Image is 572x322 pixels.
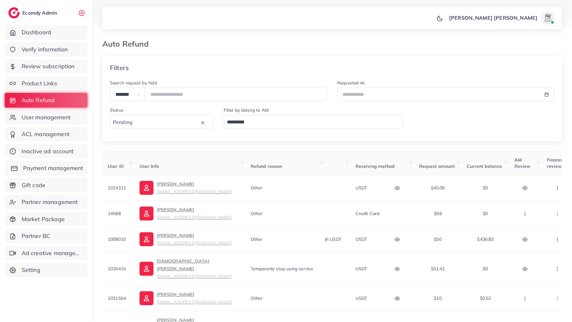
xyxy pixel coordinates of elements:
[22,130,70,138] span: ACL management
[5,110,87,125] a: User management
[156,206,232,221] p: [PERSON_NAME]
[110,115,214,128] div: Search for option
[477,236,494,242] span: $436.83
[431,185,445,191] span: $45.06
[5,212,87,227] a: Market Package
[112,118,134,127] span: Pending
[22,10,59,16] h2: Ecomdy Admin
[201,119,204,126] button: Clear Selected
[139,180,232,195] a: [PERSON_NAME][EMAIL_ADDRESS][DOMAIN_NAME]
[22,28,51,36] span: Dashboard
[419,163,455,169] span: Request amount
[108,163,124,169] span: User ID
[5,42,87,57] a: Verify information
[156,273,232,279] small: [EMAIL_ADDRESS][DOMAIN_NAME]
[156,257,240,280] p: [DEMOGRAPHIC_DATA][PERSON_NAME]
[5,127,87,141] a: ACL management
[250,163,282,169] span: Refund reason
[356,235,367,243] p: USDT
[22,198,78,206] span: Partner management
[156,214,232,220] small: [EMAIL_ADDRESS][DOMAIN_NAME]
[22,147,74,155] span: Inactive ad account
[139,163,159,169] span: User Info
[356,184,367,192] p: USDT
[156,291,232,306] p: [PERSON_NAME]
[22,113,71,122] span: User management
[250,185,262,191] span: Other
[8,7,20,18] img: logo
[108,211,121,216] span: 14588
[139,291,232,306] a: [PERSON_NAME][EMAIL_ADDRESS][DOMAIN_NAME]
[22,232,51,240] span: Partner BC
[5,246,87,260] a: Ad creative management
[276,236,342,242] span: Fund withdrawal through USDT
[139,207,153,220] img: ic-user-info.36bf1079.svg
[108,185,126,191] span: 1024312
[224,107,269,113] label: Filter by belong to AM
[225,117,395,127] input: Search for option
[480,295,491,301] span: $0.52
[156,240,232,246] small: [EMAIL_ADDRESS][DOMAIN_NAME]
[110,80,157,86] label: Search request by field
[22,249,83,257] span: Ad creative management
[139,262,153,276] img: ic-user-info.36bf1079.svg
[5,195,87,209] a: Partner management
[434,295,441,301] span: $10
[22,181,45,189] span: Gift code
[5,59,87,74] a: Review subscription
[431,266,445,272] span: $51.42
[23,164,83,172] span: Payment management
[250,295,262,301] span: Other
[5,178,87,193] a: Gift code
[434,236,441,242] span: $50
[547,157,564,169] span: Finance review
[22,45,68,54] span: Verify information
[22,79,57,88] span: Product Links
[139,232,232,247] a: [PERSON_NAME][EMAIL_ADDRESS][DOMAIN_NAME]
[102,39,154,49] h3: Auto Refund
[356,294,367,302] p: USDT
[156,232,232,247] p: [PERSON_NAME]
[139,181,153,195] img: ic-user-info.36bf1079.svg
[434,211,441,216] span: $69
[337,80,365,86] label: Requested At
[110,107,124,113] label: Status
[514,157,531,169] span: AM Review
[356,163,395,169] span: Receiving method
[541,11,554,24] img: avatar
[22,266,40,274] span: Setting
[5,263,87,277] a: Setting
[8,7,59,18] a: logoEcomdy Admin
[108,266,126,272] span: 1026415
[5,25,87,40] a: Dashboard
[449,14,537,22] p: [PERSON_NAME] [PERSON_NAME]
[5,229,87,243] a: Partner BC
[5,93,87,108] a: Auto Refund
[5,144,87,159] a: Inactive ad account
[5,161,87,175] a: Payment management
[446,11,557,24] a: [PERSON_NAME] [PERSON_NAME]avatar
[156,180,232,195] p: [PERSON_NAME]
[139,257,240,280] a: [DEMOGRAPHIC_DATA][PERSON_NAME][EMAIL_ADDRESS][DOMAIN_NAME]
[467,163,502,169] span: Current balance
[134,117,199,127] input: Search for option
[22,215,65,223] span: Market Package
[250,236,262,242] span: Other
[356,265,367,273] p: USDT
[483,266,488,272] span: $0
[483,211,488,216] span: $0
[22,96,55,104] span: Auto Refund
[108,236,126,242] span: 1008010
[250,266,313,272] span: Temporarily stop using service
[110,64,129,72] h4: Filters
[108,295,126,301] span: 1031554
[250,211,262,216] span: Other
[224,115,403,128] div: Search for option
[483,185,488,191] span: $0
[156,299,232,305] small: [EMAIL_ADDRESS][DOMAIN_NAME]
[22,62,75,70] span: Review subscription
[356,210,380,217] p: Credit card
[139,291,153,305] img: ic-user-info.36bf1079.svg
[5,76,87,91] a: Product Links
[139,232,153,246] img: ic-user-info.36bf1079.svg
